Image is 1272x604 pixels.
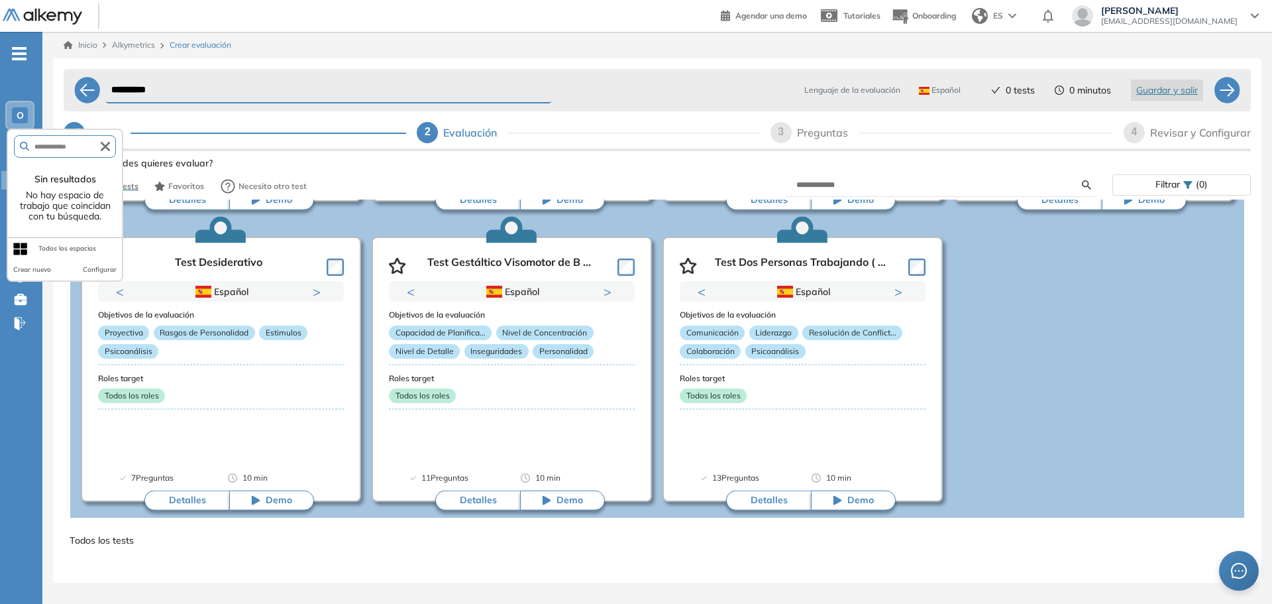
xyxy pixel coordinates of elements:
span: Onboarding [912,11,956,21]
button: 3 [235,302,245,304]
button: 2 [509,302,520,304]
span: Favoritos [168,180,204,192]
span: Demo [556,194,583,207]
button: Detalles [435,491,520,511]
p: Capacidad de Planifica... [389,326,492,340]
button: Favoritos [149,175,209,198]
p: Test Gestáltico Visomotor de B ... [427,256,591,276]
p: Psicoanálisis [745,344,806,359]
button: Next [604,285,617,298]
p: Todos los roles [389,389,456,403]
img: ESP [486,286,502,298]
h3: Roles target [98,374,344,383]
p: Todos los roles [680,389,747,403]
span: Filtrar [1155,175,1180,194]
div: Datos [64,122,406,143]
a: Agendar una demo [721,7,807,23]
p: Colaboración [680,344,741,359]
span: Español [919,85,961,95]
span: check [991,86,1000,95]
span: ¿Qué habilidades quieres evaluar? [64,156,213,170]
span: [EMAIL_ADDRESS][DOMAIN_NAME] [1101,16,1238,27]
h3: Objetivos de la evaluación [389,310,635,320]
button: Demo [1102,190,1187,210]
p: Nivel de Detalle [389,344,460,359]
p: Personalidad [533,344,594,359]
span: Guardar y salir [1136,83,1198,97]
p: Test Desiderativo [175,256,262,276]
div: Español [725,284,879,299]
p: Proyectiva [98,326,149,340]
a: Inicio [64,39,97,51]
button: Previous [407,285,420,298]
p: Test Dos Personas Trabajando ( ... [715,256,886,276]
button: Demo [811,190,896,210]
button: Demo [229,190,314,210]
span: 0 minutos [1069,84,1111,97]
p: Nivel de Concentración [496,326,594,340]
span: Demo [847,494,874,507]
button: Onboarding [891,2,956,30]
p: Todos los roles [98,389,165,403]
button: Necesito otro test [215,173,313,200]
button: 1 [488,302,504,304]
p: Psicoanálisis [98,344,158,359]
img: world [972,8,988,24]
span: Tutoriales [843,11,880,21]
img: ESP [919,87,929,95]
span: 4 [1132,126,1138,137]
button: Previous [698,285,711,298]
span: message [1231,563,1247,579]
div: Todos los espacios [38,243,96,254]
button: 3 [525,302,536,304]
span: Lenguaje de la evaluación [804,84,900,96]
span: Demo [266,494,292,507]
button: 3 [816,302,827,304]
button: Detalles [1017,190,1102,210]
span: 11 Preguntas [421,471,468,485]
button: Detalles [726,190,811,210]
p: Inseguridades [464,344,529,359]
button: 1 [779,302,795,304]
span: 2 [425,126,431,137]
h3: Objetivos de la evaluación [680,310,926,320]
button: Previous [116,285,129,298]
button: Demo [229,491,314,511]
button: Crear nuevo [13,265,51,275]
p: Estimulos [259,326,307,340]
p: Rasgos de Personalidad [154,326,255,340]
span: O [17,110,24,121]
p: Comunicación [680,326,745,340]
button: Guardar y salir [1131,80,1203,101]
p: Todos los tests [70,534,1245,548]
span: Crear evaluación [170,39,231,51]
span: check [69,127,79,137]
i: - [12,52,26,55]
button: 2 [800,302,811,304]
p: No hay espacio de trabajo que coincidan con tu búsqueda. [19,190,111,221]
p: Liderazgo [749,326,798,340]
h3: Roles target [680,374,926,383]
span: clock-circle [1055,86,1064,95]
button: Next [894,285,908,298]
h3: Objetivos de la evaluación [98,310,344,320]
div: Preguntas [797,122,859,143]
span: Demo [556,494,583,507]
div: 4Revisar y Configurar [1124,122,1251,143]
span: 3 [778,126,784,137]
div: Datos [90,122,131,143]
div: 3Preguntas [770,122,1113,143]
span: Agendar una demo [735,11,807,21]
span: 10 min [826,471,851,485]
img: ESP [195,286,211,298]
img: arrow [1008,13,1016,19]
button: Detalles [435,190,520,210]
img: ESP [777,286,793,298]
img: Logo [3,9,82,25]
span: 10 min [535,471,560,485]
p: Sin resultados [19,174,111,184]
div: 2Evaluación [417,122,759,143]
span: Alkymetrics [112,40,155,50]
span: Demo [847,194,874,207]
span: 7 Preguntas [131,471,174,485]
